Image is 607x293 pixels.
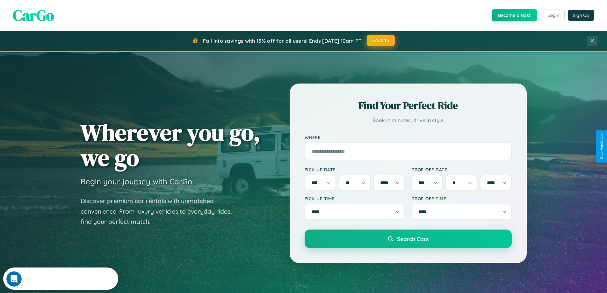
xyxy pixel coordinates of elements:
iframe: Intercom live chat discovery launcher [3,267,118,290]
button: Search Cars [305,230,512,248]
p: Book in minutes, drive in style [305,116,512,125]
label: Drop-off Time [411,196,512,201]
iframe: Intercom live chat [6,271,22,287]
label: Pick-up Time [305,196,405,201]
span: Search Cars [397,235,429,242]
span: CarGo [13,5,54,26]
h2: Find Your Perfect Ride [305,99,512,113]
h1: Wherever you go, we go [81,120,260,170]
button: Become a Host [492,9,537,21]
label: Pick-up Date [305,167,405,172]
span: Fall into savings with 15% off for all users! Ends [DATE] 10am PT. [203,38,363,44]
label: Where [305,135,512,140]
button: Login [542,10,565,21]
p: Discover premium car rentals with unmatched convenience. From luxury vehicles to everyday rides, ... [81,196,240,227]
div: Give Feedback [599,134,604,159]
button: FALL15 [367,35,395,46]
label: Drop-off Date [411,167,512,172]
button: Sign Up [568,10,594,21]
h3: Begin your journey with CarGo [81,177,192,186]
